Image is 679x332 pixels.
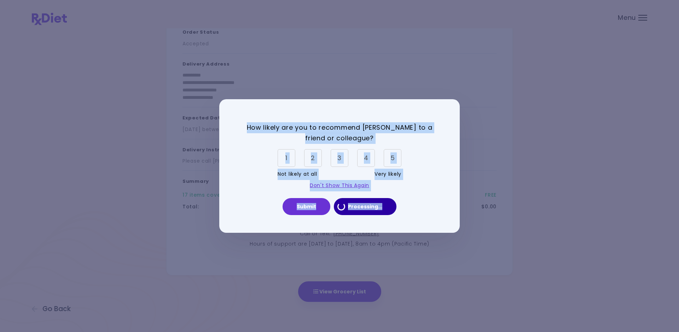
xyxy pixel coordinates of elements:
p: How likely are you to recommend [PERSON_NAME] to a friend or colleague? [237,122,442,144]
span: Very likely [375,169,401,180]
div: 2 [304,149,322,167]
span: Not likely at all [278,169,317,180]
div: 4 [357,149,375,167]
span: Processing ... [348,204,382,209]
a: Don't Show This Again [310,182,369,189]
button: Processing... [334,198,396,215]
div: 1 [278,149,295,167]
button: Submit [283,198,330,215]
div: 3 [331,149,348,167]
div: 5 [384,149,401,167]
